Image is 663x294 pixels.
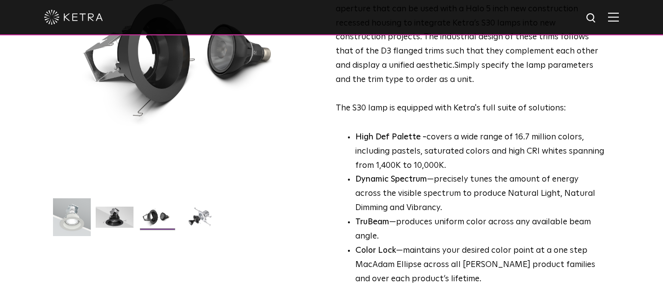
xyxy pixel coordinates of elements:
li: —produces uniform color across any available beam angle. [355,215,606,244]
p: covers a wide range of 16.7 million colors, including pastels, saturated colors and high CRI whit... [355,131,606,173]
strong: High Def Palette - [355,133,426,141]
img: S30 Halo Downlight_Table Top_Black [138,207,176,235]
img: search icon [585,12,598,25]
li: —maintains your desired color point at a one step MacAdam Ellipse across all [PERSON_NAME] produc... [355,244,606,287]
img: ketra-logo-2019-white [44,10,103,25]
img: S30 Halo Downlight_Hero_Black_Gradient [96,207,133,235]
strong: Color Lock [355,246,396,255]
img: Hamburger%20Nav.svg [608,12,619,22]
span: Simply specify the lamp parameters and the trim type to order as a unit.​ [336,61,593,84]
img: S30 Halo Downlight_Exploded_Black [181,207,219,235]
strong: TruBeam [355,218,389,226]
img: S30-DownlightTrim-2021-Web-Square [53,198,91,243]
strong: Dynamic Spectrum [355,175,427,184]
li: —precisely tunes the amount of energy across the visible spectrum to produce Natural Light, Natur... [355,173,606,215]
